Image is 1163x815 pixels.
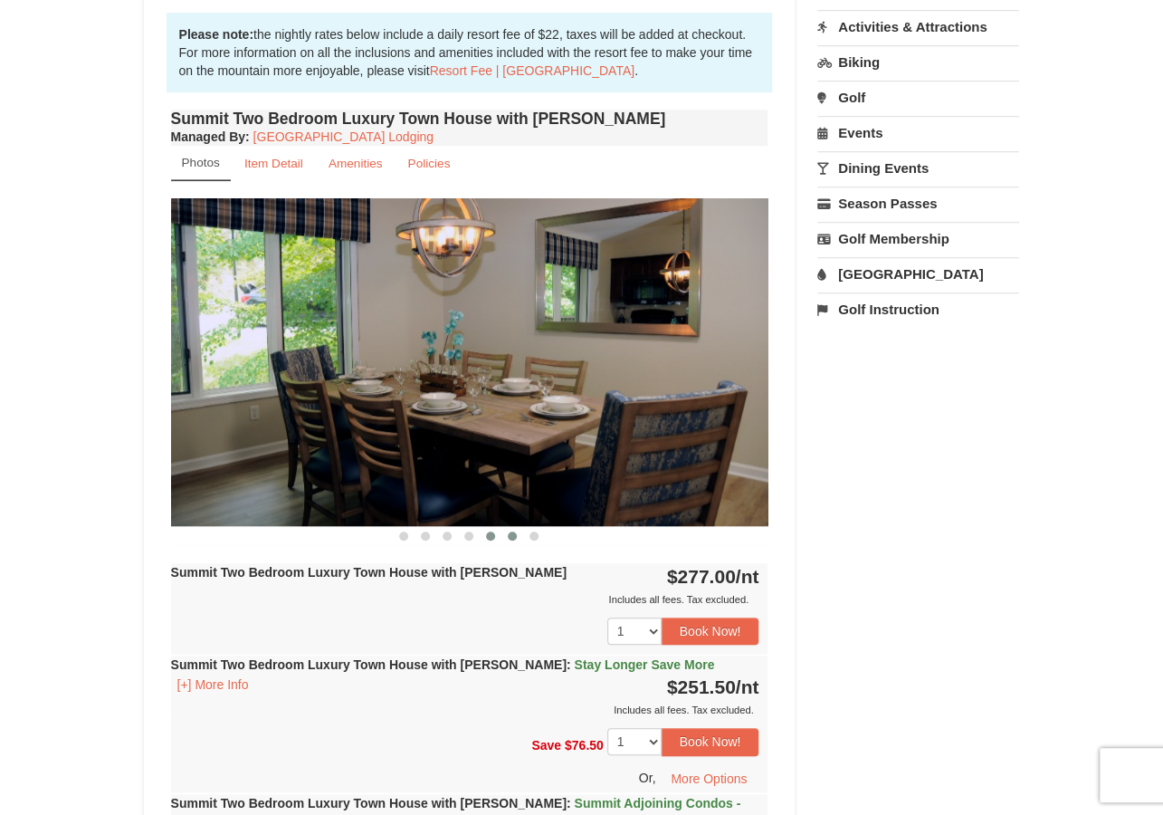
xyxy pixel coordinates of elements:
[182,156,220,169] small: Photos
[817,81,1019,114] a: Golf
[171,110,768,128] h4: Summit Two Bedroom Luxury Town House with [PERSON_NAME]
[736,676,759,697] span: /nt
[531,738,561,753] span: Save
[565,738,604,753] span: $76.50
[171,198,768,525] img: 18876286-206-01cdcc69.png
[659,765,758,792] button: More Options
[171,129,250,144] strong: :
[817,151,1019,185] a: Dining Events
[171,146,231,181] a: Photos
[430,63,634,78] a: Resort Fee | [GEOGRAPHIC_DATA]
[736,566,759,587] span: /nt
[817,10,1019,43] a: Activities & Attractions
[244,157,303,170] small: Item Detail
[817,45,1019,79] a: Biking
[167,13,773,92] div: the nightly rates below include a daily resort fee of $22, taxes will be added at checkout. For m...
[171,701,759,719] div: Includes all fees. Tax excluded.
[329,157,383,170] small: Amenities
[817,116,1019,149] a: Events
[171,675,255,695] button: [+] More Info
[233,146,315,181] a: Item Detail
[171,590,759,609] div: Includes all fees. Tax excluded.
[662,728,759,755] button: Book Now!
[639,770,656,784] span: Or,
[574,657,714,672] span: Stay Longer Save More
[396,146,462,181] a: Policies
[667,676,736,697] span: $251.50
[817,292,1019,326] a: Golf Instruction
[253,129,434,144] a: [GEOGRAPHIC_DATA] Lodging
[171,657,715,672] strong: Summit Two Bedroom Luxury Town House with [PERSON_NAME]
[662,618,759,645] button: Book Now!
[567,796,571,810] span: :
[817,257,1019,291] a: [GEOGRAPHIC_DATA]
[567,657,571,672] span: :
[667,566,759,587] strong: $277.00
[171,565,567,580] strong: Summit Two Bedroom Luxury Town House with [PERSON_NAME]
[171,129,245,144] span: Managed By
[317,146,395,181] a: Amenities
[817,222,1019,255] a: Golf Membership
[407,157,450,170] small: Policies
[179,27,253,42] strong: Please note:
[817,187,1019,220] a: Season Passes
